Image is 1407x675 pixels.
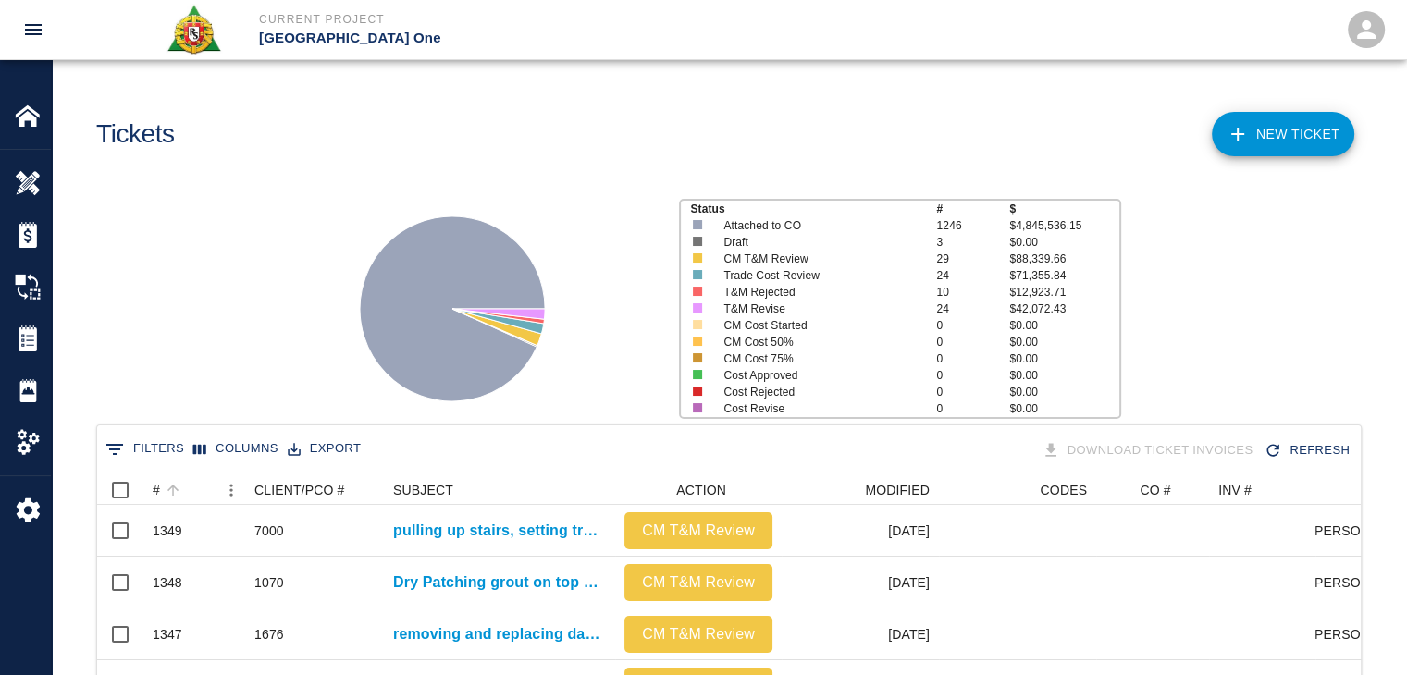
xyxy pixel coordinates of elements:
[782,608,939,660] div: [DATE]
[1009,350,1118,367] p: $0.00
[254,625,284,644] div: 1676
[676,475,726,505] div: ACTION
[936,251,1009,267] p: 29
[782,505,939,557] div: [DATE]
[723,317,915,334] p: CM Cost Started
[615,475,782,505] div: ACTION
[1140,475,1170,505] div: CO #
[101,435,189,464] button: Show filters
[936,267,1009,284] p: 24
[723,234,915,251] p: Draft
[160,477,186,503] button: Sort
[217,476,245,504] button: Menu
[1009,201,1118,217] p: $
[283,435,365,463] button: Export
[723,350,915,367] p: CM Cost 75%
[1218,475,1252,505] div: INV #
[690,201,936,217] p: Status
[1040,475,1087,505] div: CODES
[723,367,915,384] p: Cost Approved
[254,573,284,592] div: 1070
[1038,435,1261,467] div: Tickets download in groups of 15
[153,522,182,540] div: 1349
[1009,234,1118,251] p: $0.00
[96,119,175,150] h1: Tickets
[936,384,1009,400] p: 0
[1096,475,1209,505] div: CO #
[632,571,765,594] p: CM T&M Review
[1260,435,1357,467] div: Refresh the list
[723,400,915,417] p: Cost Revise
[1009,317,1118,334] p: $0.00
[865,475,930,505] div: MODIFIED
[936,217,1009,234] p: 1246
[143,475,245,505] div: #
[1009,217,1118,234] p: $4,845,536.15
[632,520,765,542] p: CM T&M Review
[723,284,915,301] p: T&M Rejected
[1212,112,1354,156] a: NEW TICKET
[1260,435,1357,467] button: Refresh
[1209,475,1315,505] div: INV #
[936,350,1009,367] p: 0
[723,267,915,284] p: Trade Cost Review
[1009,267,1118,284] p: $71,355.84
[936,284,1009,301] p: 10
[166,4,222,55] img: Roger & Sons Concrete
[254,522,284,540] div: 7000
[1009,251,1118,267] p: $88,339.66
[723,217,915,234] p: Attached to CO
[936,367,1009,384] p: 0
[936,400,1009,417] p: 0
[782,557,939,608] div: [DATE]
[632,623,765,645] p: CM T&M Review
[153,573,182,592] div: 1348
[393,623,606,645] a: removing and replacing damaged Styrofoam East Pier Level #2 Gate #2
[11,7,56,52] button: open drawer
[723,384,915,400] p: Cost Rejected
[393,571,606,594] a: Dry Patching grout on top of beams Column line D/13 2nd floor, and L/7 2nd floor.
[1009,334,1118,350] p: $0.00
[245,475,384,505] div: CLIENT/PCO #
[936,334,1009,350] p: 0
[1009,367,1118,384] p: $0.00
[153,625,182,644] div: 1347
[1009,384,1118,400] p: $0.00
[393,475,453,505] div: SUBJECT
[1009,400,1118,417] p: $0.00
[189,435,283,463] button: Select columns
[384,475,615,505] div: SUBJECT
[1314,586,1407,675] iframe: Chat Widget
[1009,301,1118,317] p: $42,072.43
[936,201,1009,217] p: #
[936,234,1009,251] p: 3
[254,475,345,505] div: CLIENT/PCO #
[939,475,1096,505] div: CODES
[393,520,606,542] a: pulling up stairs, setting treads and finishing concrete for Gate #12 stairs #3 to #4.
[259,28,804,49] p: [GEOGRAPHIC_DATA] One
[259,11,804,28] p: Current Project
[723,251,915,267] p: CM T&M Review
[723,301,915,317] p: T&M Revise
[936,317,1009,334] p: 0
[782,475,939,505] div: MODIFIED
[1009,284,1118,301] p: $12,923.71
[153,475,160,505] div: #
[936,301,1009,317] p: 24
[723,334,915,350] p: CM Cost 50%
